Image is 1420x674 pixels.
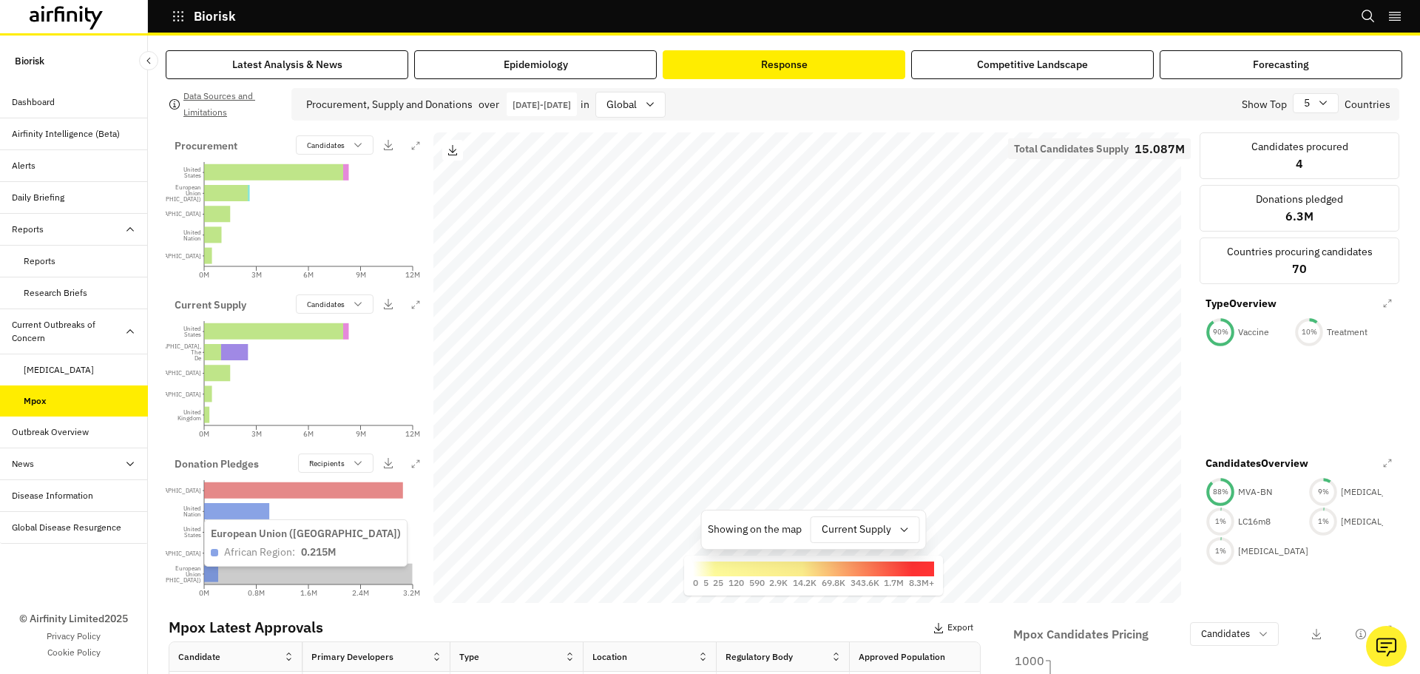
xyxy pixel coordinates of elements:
[191,348,202,356] tspan: The
[851,576,879,590] p: 343.6K
[306,97,473,112] p: Procurement, Supply and Donations
[12,318,124,345] div: Current Outbreaks of Concern
[309,458,345,469] p: Recipients
[713,576,723,590] p: 25
[507,92,577,116] button: Interact with the calendar and add the check-in date for your trip.
[708,522,802,537] p: Showing on the map
[504,57,568,73] div: Epidemiology
[1341,515,1411,528] p: [MEDICAL_DATA]
[859,650,945,664] div: Approved Population
[183,325,201,332] tspan: United
[184,172,201,179] tspan: States
[1206,487,1235,497] div: 88 %
[356,429,366,439] tspan: 9M
[1206,546,1235,556] div: 1 %
[1285,207,1313,225] p: 6.3M
[300,589,317,599] tspan: 1.6M
[1206,327,1235,337] div: 90 %
[822,576,845,590] p: 69.8K
[175,138,237,155] p: Procurement
[749,576,765,590] p: 590
[769,576,788,590] p: 2.9K
[1201,627,1250,641] p: Candidates
[137,195,201,203] tspan: ([GEOGRAPHIC_DATA])
[194,10,236,23] p: Biorisk
[175,456,259,473] p: Donation Pledges
[1366,626,1407,667] button: Ask our analysts
[703,576,709,590] p: 5
[183,235,201,242] tspan: Nation
[137,576,201,584] tspan: ([GEOGRAPHIC_DATA])
[175,297,246,314] p: Current Supply
[172,4,236,29] button: Biorisk
[199,270,209,280] tspan: 0M
[479,97,499,112] p: over
[12,489,93,502] div: Disease Information
[175,565,201,572] tspan: European
[141,391,201,398] tspan: [GEOGRAPHIC_DATA]
[1341,485,1411,499] p: [MEDICAL_DATA]
[1206,516,1235,527] div: 1 %
[12,223,44,236] div: Reports
[195,354,202,362] tspan: De
[1345,97,1390,112] p: Countries
[1256,192,1343,207] p: Donations pledged
[24,255,55,268] div: Reports
[175,183,201,191] tspan: European
[183,526,201,533] tspan: United
[183,511,201,519] tspan: Nation
[1294,327,1324,337] div: 10 %
[1238,515,1271,528] p: LC16m8
[251,429,262,439] tspan: 3M
[1308,516,1338,527] div: 1 %
[307,299,345,310] p: Candidates
[141,487,201,494] tspan: [GEOGRAPHIC_DATA]
[12,127,120,141] div: Airfinity Intelligence (Beta)
[1253,57,1309,73] div: Forecasting
[12,191,64,204] div: Daily Briefing
[1251,139,1348,155] p: Candidates procured
[12,159,35,172] div: Alerts
[513,99,571,110] p: [DATE] - [DATE]
[141,550,201,557] tspan: [GEOGRAPHIC_DATA]
[186,570,201,578] tspan: Union
[352,589,369,599] tspan: 2.4M
[141,252,201,260] tspan: [GEOGRAPHIC_DATA]
[169,616,981,638] p: Mpox Latest Approvals
[141,210,201,218] tspan: [GEOGRAPHIC_DATA]
[1308,487,1338,497] div: 9 %
[1242,97,1287,112] p: Show Top
[248,589,265,599] tspan: 0.8M
[761,57,808,73] div: Response
[1327,326,1367,339] p: Treatment
[1206,296,1277,311] p: Type Overview
[977,57,1088,73] div: Competitive Landscape
[184,331,201,338] tspan: States
[24,394,47,408] div: Mpox
[581,97,589,112] p: in
[1227,244,1373,260] p: Countries procuring candidates
[1304,95,1310,111] p: 5
[183,166,201,173] tspan: United
[47,630,101,643] a: Privacy Policy
[15,47,44,75] p: Biorisk
[12,95,55,109] div: Dashboard
[947,622,973,633] p: Export
[12,521,121,534] div: Global Disease Resurgence
[1015,653,1044,667] tspan: 1000
[403,589,420,599] tspan: 3.2M
[178,650,220,664] div: Candidate
[251,270,262,280] tspan: 3M
[303,429,314,439] tspan: 6M
[47,646,101,659] a: Cookie Policy
[12,425,89,439] div: Outbreak Overview
[1014,144,1129,154] p: Total Candidates Supply
[186,189,201,197] tspan: Union
[24,286,87,300] div: Research Briefs
[459,650,479,664] div: Type
[356,270,366,280] tspan: 9M
[307,140,345,151] p: Candidates
[592,650,627,664] div: Location
[183,505,201,513] tspan: United
[909,576,934,590] p: 8.3M+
